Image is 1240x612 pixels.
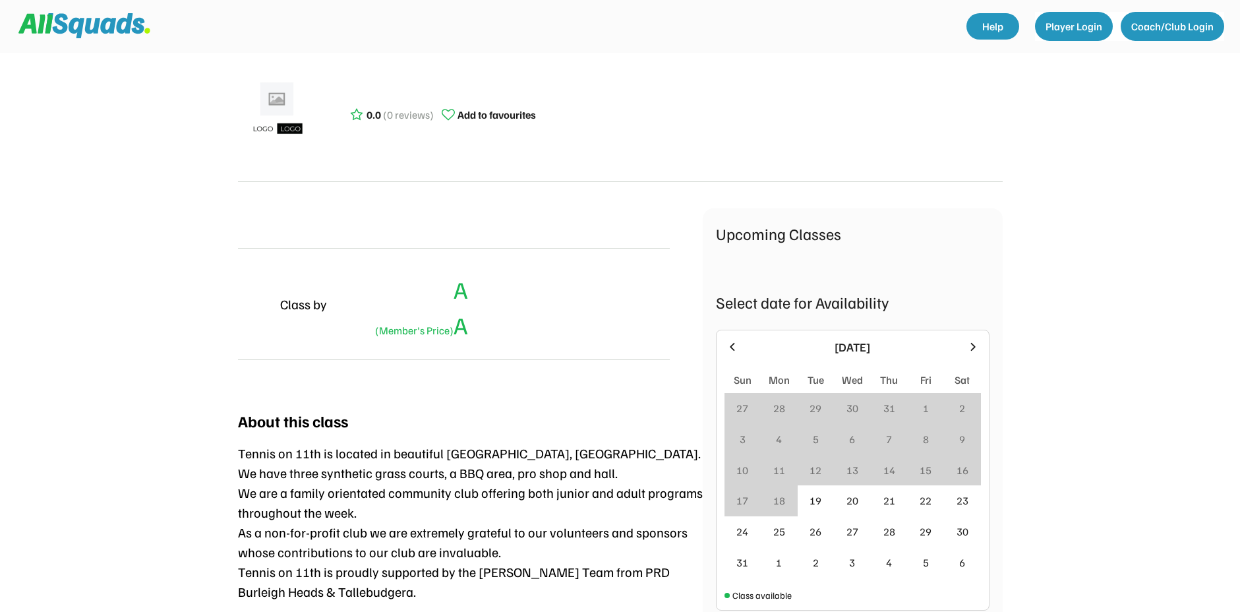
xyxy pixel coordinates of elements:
div: A [454,272,468,307]
div: Class available [732,588,792,602]
div: About this class [238,409,348,433]
div: 14 [883,462,895,478]
div: 27 [736,400,748,416]
div: Wed [842,372,863,388]
div: 19 [810,493,821,508]
div: 31 [883,400,895,416]
div: 20 [846,493,858,508]
div: Tue [808,372,824,388]
button: Player Login [1035,12,1113,41]
div: 2 [813,555,819,570]
a: Help [966,13,1019,40]
div: 31 [736,555,748,570]
div: 28 [773,400,785,416]
div: Upcoming Classes [716,222,989,245]
div: 30 [846,400,858,416]
div: Select date for Availability [716,290,989,314]
div: 6 [849,431,855,447]
div: Class by [280,294,327,314]
img: Squad%20Logo.svg [18,13,150,38]
div: 1 [776,555,782,570]
div: 3 [740,431,746,447]
div: 11 [773,462,785,478]
div: 25 [773,524,785,539]
div: 17 [736,493,748,508]
div: 6 [959,555,965,570]
div: 24 [736,524,748,539]
div: 23 [957,493,968,508]
img: yH5BAEAAAAALAAAAAABAAEAAAIBRAA7 [238,288,270,320]
div: Sun [734,372,752,388]
div: 28 [883,524,895,539]
div: 27 [846,524,858,539]
div: 2 [959,400,965,416]
div: (0 reviews) [383,107,434,123]
div: Tennis on 11th is located in beautiful [GEOGRAPHIC_DATA], [GEOGRAPHIC_DATA]. We have three synthe... [238,443,703,601]
div: Thu [880,372,898,388]
div: 21 [883,493,895,508]
div: 5 [813,431,819,447]
img: ui-kit-placeholders-product-5_1200x.webp [245,78,310,144]
div: 5 [923,555,929,570]
div: A [370,307,468,343]
div: 3 [849,555,855,570]
div: 29 [810,400,821,416]
div: 26 [810,524,821,539]
div: 15 [920,462,931,478]
div: 16 [957,462,968,478]
div: 18 [773,493,785,508]
div: Add to favourites [458,107,536,123]
div: 22 [920,493,931,508]
div: Mon [769,372,790,388]
div: 10 [736,462,748,478]
div: 30 [957,524,968,539]
div: 8 [923,431,929,447]
div: [DATE] [747,338,959,356]
div: 4 [886,555,892,570]
div: Fri [920,372,931,388]
div: 12 [810,462,821,478]
font: (Member's Price) [375,324,454,337]
div: 29 [920,524,931,539]
button: Coach/Club Login [1121,12,1224,41]
div: Sat [955,372,970,388]
div: 0.0 [367,107,381,123]
div: 7 [886,431,892,447]
div: 1 [923,400,929,416]
div: 9 [959,431,965,447]
div: 4 [776,431,782,447]
div: 13 [846,462,858,478]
